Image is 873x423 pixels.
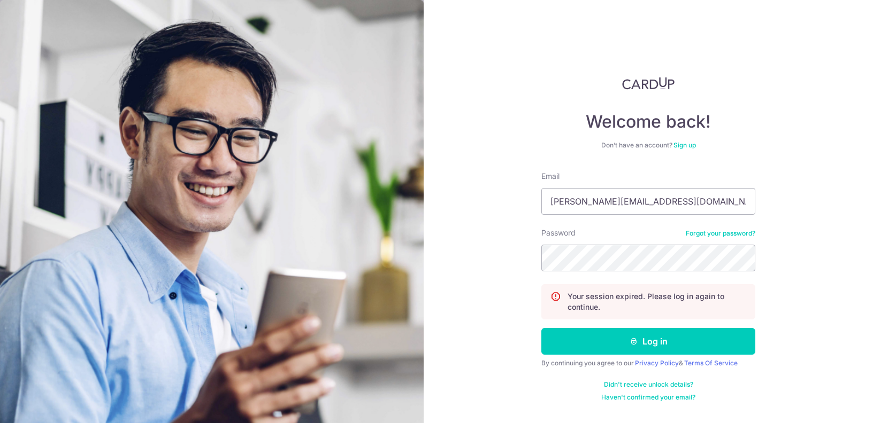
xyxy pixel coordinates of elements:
a: Haven't confirmed your email? [601,393,695,402]
img: CardUp Logo [622,77,675,90]
a: Sign up [673,141,696,149]
a: Didn't receive unlock details? [604,380,693,389]
input: Enter your Email [541,188,755,215]
label: Email [541,171,560,182]
p: Your session expired. Please log in again to continue. [568,291,746,312]
label: Password [541,228,576,238]
a: Privacy Policy [635,359,679,367]
a: Terms Of Service [684,359,738,367]
a: Forgot your password? [686,229,755,238]
h4: Welcome back! [541,111,755,132]
button: Log in [541,328,755,355]
div: By continuing you agree to our & [541,359,755,367]
div: Don’t have an account? [541,141,755,150]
